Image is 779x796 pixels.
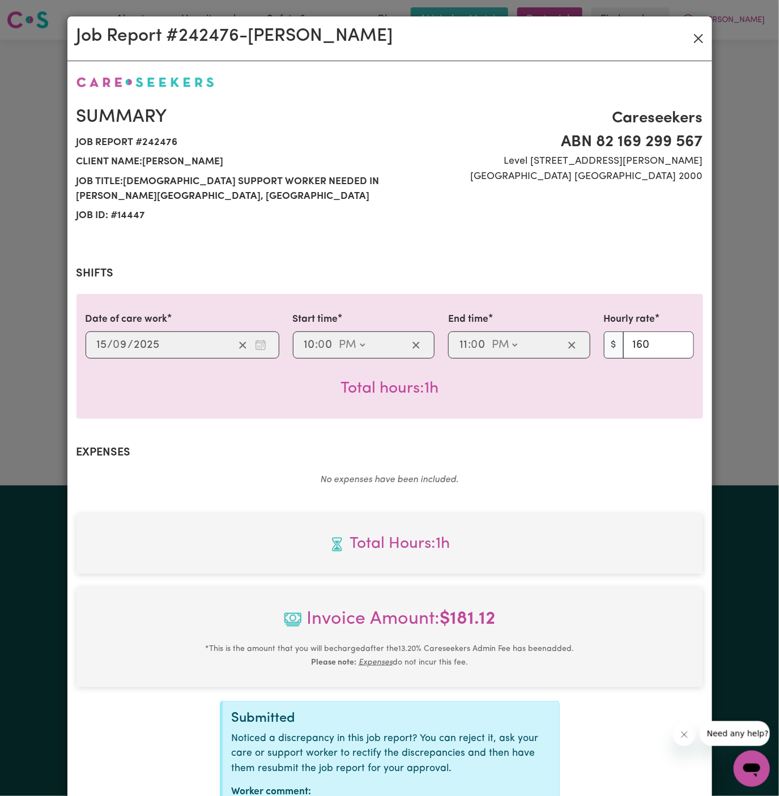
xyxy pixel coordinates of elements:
[86,312,168,327] label: Date of care work
[468,339,471,351] span: :
[440,610,495,628] b: $ 181.12
[304,337,316,354] input: --
[76,77,214,87] img: Careseekers logo
[108,339,113,351] span: /
[76,172,383,207] span: Job title: [DEMOGRAPHIC_DATA] Support Worker Needed In [PERSON_NAME][GEOGRAPHIC_DATA], [GEOGRAPHI...
[604,312,655,327] label: Hourly rate
[311,658,356,667] b: Please note:
[252,337,270,354] button: Enter the date of care work
[86,606,694,642] span: Invoice Amount:
[471,339,478,351] span: 0
[321,475,459,484] em: No expenses have been included.
[76,446,703,459] h2: Expenses
[318,339,325,351] span: 0
[340,381,439,397] span: Total hours worked: 1 hour
[316,339,318,351] span: :
[459,337,468,354] input: --
[471,337,486,354] input: --
[76,107,383,128] h2: Summary
[689,29,708,48] button: Close
[673,723,696,746] iframe: Close message
[359,658,393,667] u: Expenses
[205,645,574,667] small: This is the amount that you will be charged after the 13.20 % Careseekers Admin Fee has been adde...
[76,152,383,172] span: Client name: [PERSON_NAME]
[76,25,393,47] h2: Job Report # 242476 - [PERSON_NAME]
[76,133,383,152] span: Job report # 242476
[234,337,252,354] button: Clear date
[319,337,334,354] input: --
[604,331,624,359] span: $
[96,337,108,354] input: --
[397,130,703,154] span: ABN 82 169 299 567
[114,337,128,354] input: --
[134,337,160,354] input: ----
[76,267,703,280] h2: Shifts
[113,339,120,351] span: 0
[734,751,770,787] iframe: Button to launch messaging window
[76,206,383,225] span: Job ID: # 14447
[293,312,338,327] label: Start time
[397,169,703,184] span: [GEOGRAPHIC_DATA] [GEOGRAPHIC_DATA] 2000
[86,532,694,556] span: Total hours worked: 1 hour
[397,154,703,169] span: Level [STREET_ADDRESS][PERSON_NAME]
[397,107,703,130] span: Careseekers
[128,339,134,351] span: /
[232,712,296,725] span: Submitted
[448,312,488,327] label: End time
[232,731,550,776] p: Noticed a discrepancy in this job report? You can reject it, ask your care or support worker to r...
[700,721,770,746] iframe: Message from company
